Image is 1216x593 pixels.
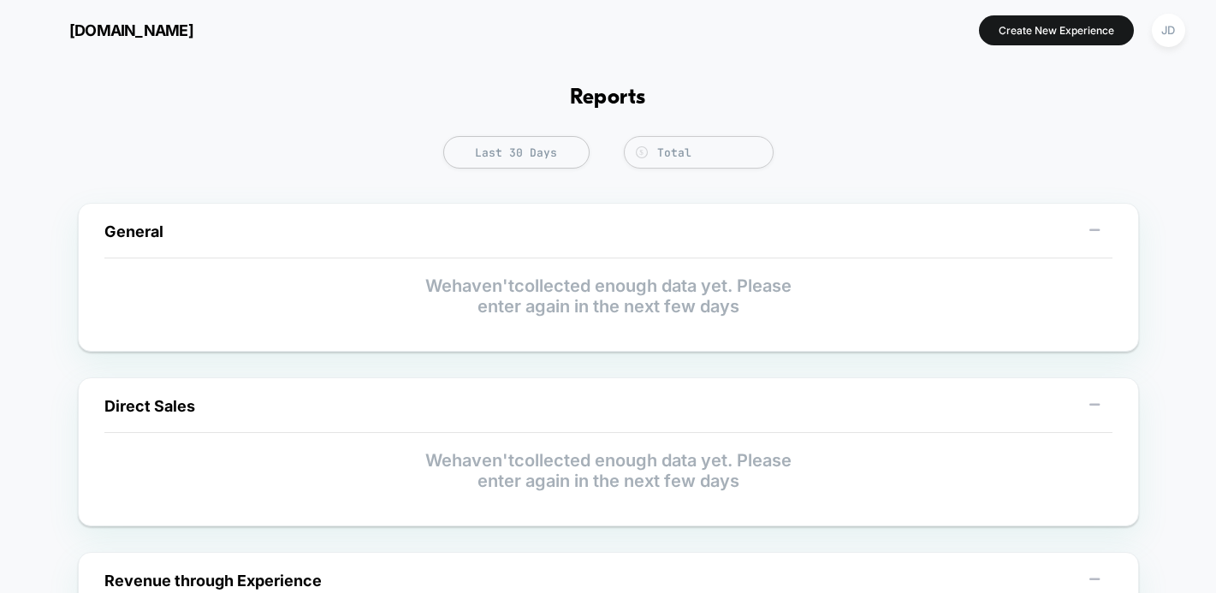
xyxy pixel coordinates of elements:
span: General [104,222,163,240]
button: [DOMAIN_NAME] [26,16,199,44]
button: JD [1147,13,1190,48]
h1: Reports [570,86,645,110]
span: Revenue through Experience [104,572,322,590]
p: We haven't collected enough data yet. Please enter again in the next few days [104,276,1112,317]
tspan: $ [639,148,644,157]
span: Direct Sales [104,397,195,415]
span: [DOMAIN_NAME] [69,21,193,39]
div: JD [1152,14,1185,47]
div: Total [657,145,764,160]
p: We haven't collected enough data yet. Please enter again in the next few days [104,450,1112,491]
span: Last 30 Days [443,136,590,169]
button: Create New Experience [979,15,1134,45]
